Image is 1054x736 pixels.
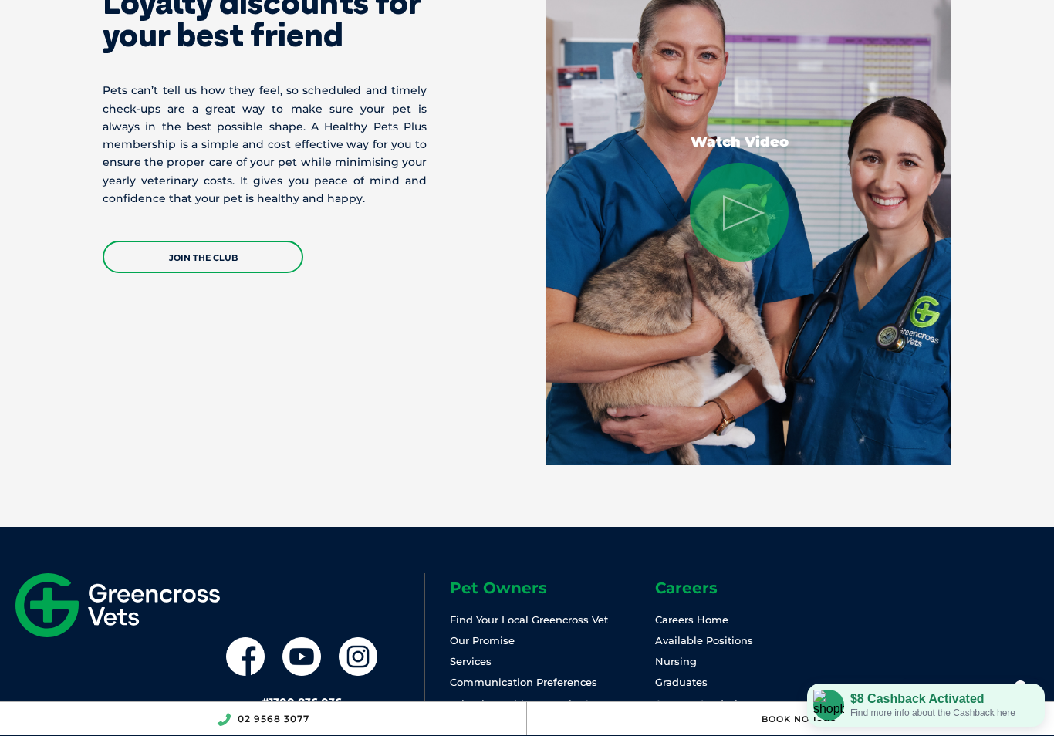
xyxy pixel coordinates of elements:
a: Services [450,655,492,667]
div: $8 Cashback Activated [850,691,1015,707]
a: Support & Admin [655,697,745,710]
a: Available Positions [655,634,753,647]
a: Book Now [762,714,820,724]
a: Nursing [655,655,697,667]
h6: Careers [655,580,834,596]
a: What is Healthy Pets Plus? [450,697,589,710]
a: Communication Preferences [450,676,597,688]
a: Find Your Local Greencross Vet [450,613,608,626]
span: [PERSON_NAME] [915,681,1008,695]
h6: Pet Owners [450,580,629,596]
div: Find more info about the Cashback here [850,707,1015,719]
img: location_phone.svg [217,713,231,726]
a: [PERSON_NAME] [915,678,1008,699]
p: Pets can’t tell us how they feel, so scheduled and timely check-ups are a great way to make sure ... [103,82,427,208]
a: 02 9568 3077 [238,713,309,724]
a: Our Promise [450,634,515,647]
a: #1300 836 036 [262,695,342,709]
a: Careers Home [655,613,728,626]
p: Watch Video [690,135,789,149]
a: Graduates [655,676,708,688]
a: JOIN THE CLUB [103,241,303,273]
span: # [262,695,269,709]
img: location_pin.svg [1015,680,1026,697]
